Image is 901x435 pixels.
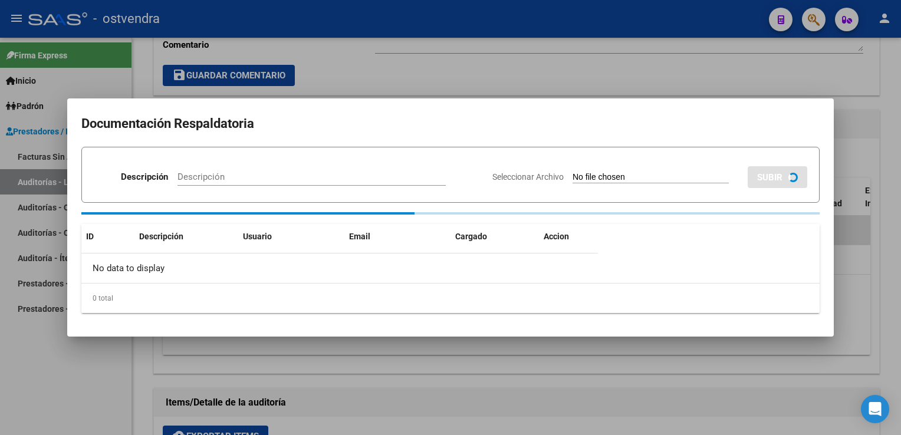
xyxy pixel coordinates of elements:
p: Descripción [121,170,168,184]
span: Email [349,232,370,241]
span: Descripción [139,232,183,241]
datatable-header-cell: Accion [539,224,598,249]
div: 0 total [81,284,820,313]
span: Accion [544,232,569,241]
span: Seleccionar Archivo [492,172,564,182]
datatable-header-cell: Email [344,224,450,249]
span: ID [86,232,94,241]
datatable-header-cell: ID [81,224,134,249]
span: Cargado [455,232,487,241]
h2: Documentación Respaldatoria [81,113,820,135]
datatable-header-cell: Usuario [238,224,344,249]
div: No data to display [81,253,598,283]
datatable-header-cell: Cargado [450,224,539,249]
datatable-header-cell: Descripción [134,224,238,249]
div: Open Intercom Messenger [861,395,889,423]
button: SUBIR [748,166,807,188]
span: Usuario [243,232,272,241]
span: SUBIR [757,172,782,183]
